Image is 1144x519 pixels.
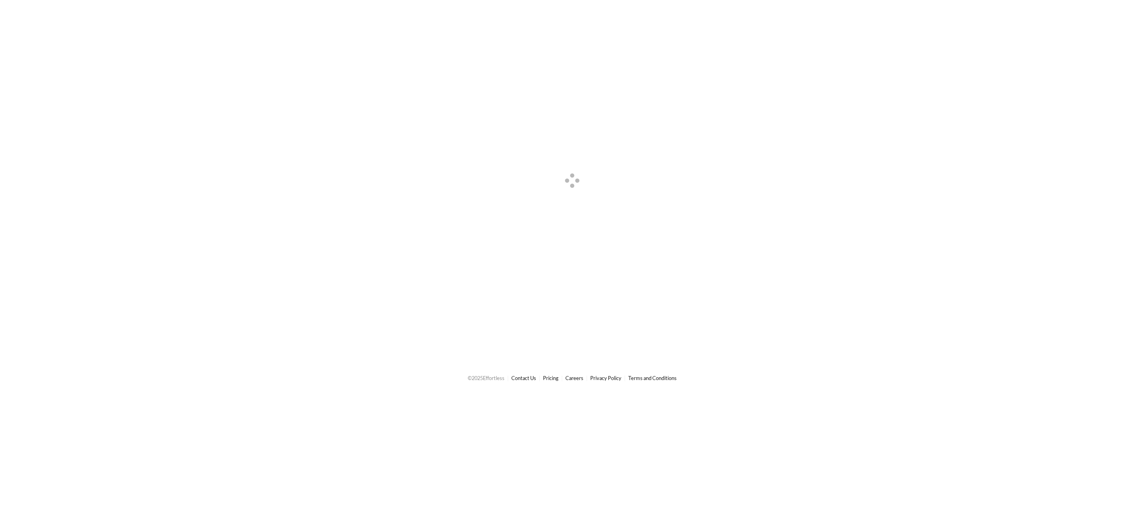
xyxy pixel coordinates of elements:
a: Contact Us [511,375,536,381]
a: Pricing [543,375,559,381]
span: © 2025 Effortless [468,375,505,381]
a: Terms and Conditions [628,375,677,381]
a: Privacy Policy [590,375,621,381]
a: Careers [565,375,583,381]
